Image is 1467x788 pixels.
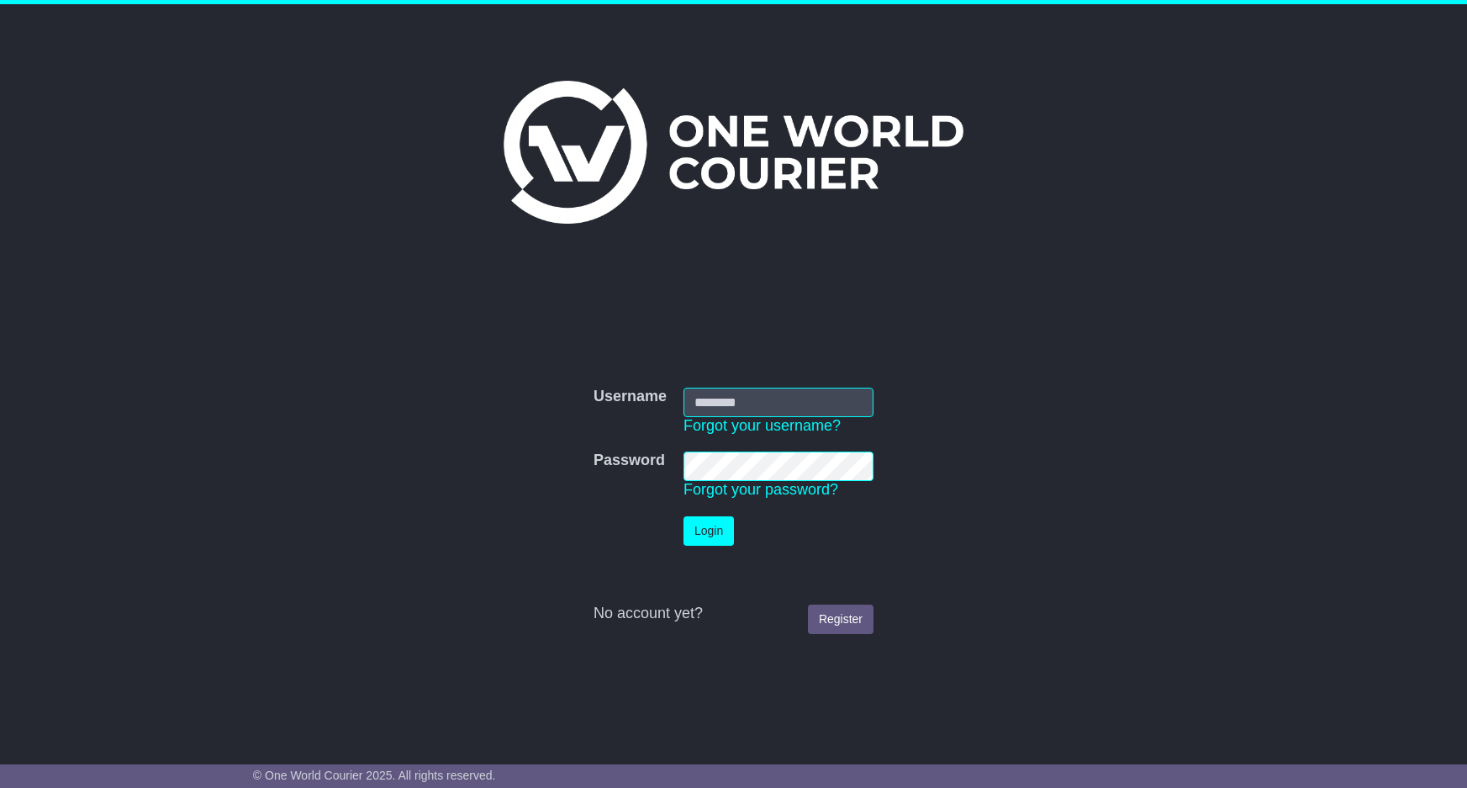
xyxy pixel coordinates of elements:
div: No account yet? [594,605,873,623]
span: © One World Courier 2025. All rights reserved. [253,769,496,782]
a: Forgot your password? [683,481,838,498]
img: One World [504,81,963,224]
a: Forgot your username? [683,417,841,434]
a: Register [808,605,873,634]
label: Username [594,388,667,406]
button: Login [683,516,734,546]
label: Password [594,452,665,470]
